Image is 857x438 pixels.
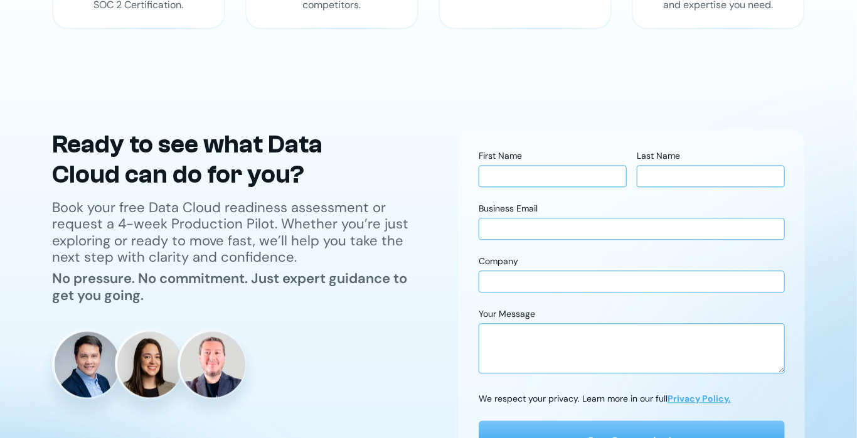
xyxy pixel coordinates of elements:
div: Company [479,255,785,270]
span: No pressure. No commitment. Just expert guidance to get you going. [52,269,407,304]
p: Book your free Data Cloud readiness assessment or request a 4-week Production Pilot. Whether you’... [52,200,418,266]
a: Privacy Policy. [668,393,731,404]
div: Your Message [479,307,785,323]
div: Last Name [637,149,785,165]
div: First Name [479,149,627,165]
div: Business Email [479,202,785,218]
p: We respect your privacy. Learn more in our full [479,392,731,405]
h2: Ready to see what Data Cloud can do for you? [52,129,391,190]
